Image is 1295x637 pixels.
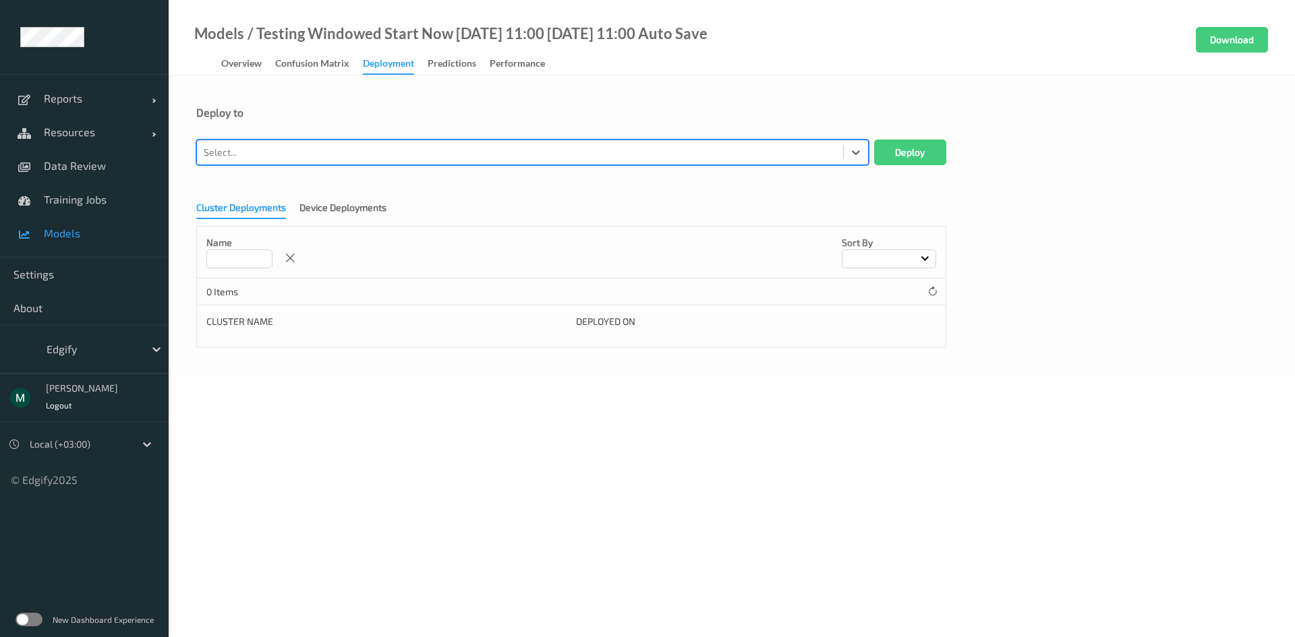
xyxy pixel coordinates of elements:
[363,55,428,75] a: Deployment
[428,57,476,73] div: Predictions
[299,202,400,213] a: Device Deployments
[428,55,490,73] a: Predictions
[206,236,272,249] p: Name
[490,55,558,73] a: Performance
[275,55,363,73] a: Confusion matrix
[874,140,946,165] button: Deploy
[206,315,567,328] div: Cluster Name
[194,27,244,40] a: Models
[196,106,1267,119] div: Deploy to
[576,315,936,328] div: Deployed on
[490,57,545,73] div: Performance
[842,236,936,249] p: Sort by
[196,201,286,219] div: Cluster Deployments
[275,57,349,73] div: Confusion matrix
[299,201,386,218] div: Device Deployments
[196,202,299,213] a: Cluster Deployments
[1196,27,1268,53] button: Download
[221,57,262,73] div: Overview
[244,27,708,40] div: / Testing Windowed Start Now [DATE] 11:00 [DATE] 11:00 Auto Save
[221,55,275,73] a: Overview
[363,57,414,75] div: Deployment
[206,285,308,299] p: 0 Items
